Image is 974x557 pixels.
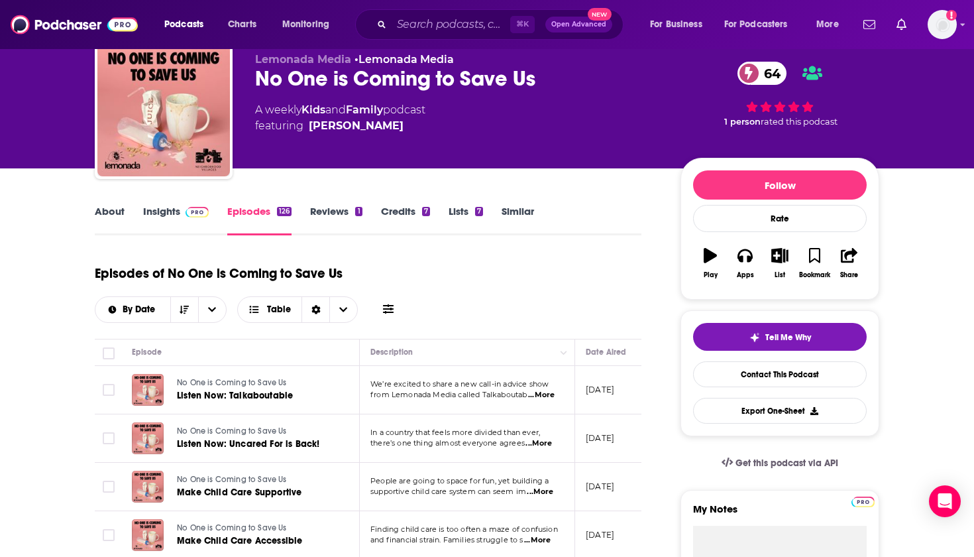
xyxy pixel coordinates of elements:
[704,271,718,279] div: Play
[301,103,325,116] a: Kids
[724,15,788,34] span: For Podcasters
[155,14,221,35] button: open menu
[370,535,523,544] span: and financial strain. Families struggle to s
[177,474,335,486] a: No One is Coming to Save Us
[735,458,838,469] span: Get this podcast via API
[586,344,626,360] div: Date Aired
[711,447,849,479] a: Get this podcast via API
[177,378,287,387] span: No One is Coming to Save Us
[851,495,875,507] a: Pro website
[143,205,209,235] a: InsightsPodchaser Pro
[545,17,612,32] button: Open AdvancedNew
[186,207,209,217] img: Podchaser Pro
[177,390,293,401] span: Listen Now: Talkaboutable
[891,13,912,36] a: Show notifications dropdown
[103,529,115,541] span: Toggle select row
[358,53,454,66] a: Lemonada Media
[310,205,362,235] a: Reviews1
[301,297,329,322] div: Sort Direction
[832,239,867,287] button: Share
[237,296,358,323] button: Choose View
[164,15,203,34] span: Podcasts
[355,207,362,216] div: 1
[177,523,287,532] span: No One is Coming to Save Us
[95,296,227,323] h2: Choose List sort
[95,205,125,235] a: About
[524,535,551,546] span: ...More
[177,389,335,402] a: Listen Now: Talkaboutable
[693,398,867,424] button: Export One-Sheet
[807,14,855,35] button: open menu
[449,205,483,235] a: Lists7
[858,13,881,36] a: Show notifications dropdown
[928,10,957,39] button: Show profile menu
[392,14,510,35] input: Search podcasts, credits, & more...
[528,390,555,401] span: ...More
[641,14,719,35] button: open menu
[370,525,558,534] span: Finding child care is too often a maze of confusion
[816,15,839,34] span: More
[680,53,879,135] div: 64 1 personrated this podcast
[586,481,614,492] p: [DATE]
[95,305,170,314] button: open menu
[177,534,335,548] a: Make Child Care Accessible
[97,44,230,176] img: No One is Coming to Save Us
[309,118,404,134] a: Gloria Riviera
[381,205,430,235] a: Credits7
[475,207,483,216] div: 7
[763,239,797,287] button: List
[170,297,198,322] button: Sort Direction
[749,332,760,343] img: tell me why sparkle
[228,15,256,34] span: Charts
[103,481,115,493] span: Toggle select row
[693,170,867,200] button: Follow
[282,15,329,34] span: Monitoring
[588,8,612,21] span: New
[586,432,614,444] p: [DATE]
[737,271,754,279] div: Apps
[227,205,292,235] a: Episodes126
[11,12,138,37] img: Podchaser - Follow, Share and Rate Podcasts
[737,62,787,85] a: 64
[123,305,160,314] span: By Date
[851,497,875,507] img: Podchaser Pro
[325,103,346,116] span: and
[103,384,115,396] span: Toggle select row
[132,344,162,360] div: Episode
[751,62,787,85] span: 64
[797,239,832,287] button: Bookmark
[370,438,525,448] span: there’s one thing almost everyone agrees
[586,384,614,395] p: [DATE]
[177,535,302,546] span: Make Child Care Accessible
[370,476,549,485] span: People are going to space for fun, yet building a
[693,205,867,232] div: Rate
[177,426,287,436] span: No One is Coming to Save Us
[693,239,728,287] button: Play
[799,271,830,279] div: Bookmark
[346,103,383,116] a: Family
[724,117,761,127] span: 1 person
[422,207,430,216] div: 7
[255,102,425,134] div: A weekly podcast
[255,118,425,134] span: featuring
[255,53,351,66] span: Lemonada Media
[177,377,335,389] a: No One is Coming to Save Us
[370,379,549,389] span: We’re excited to share a new call-in advice show
[716,14,807,35] button: open menu
[219,14,264,35] a: Charts
[267,305,291,314] span: Table
[586,529,614,540] p: [DATE]
[765,332,811,343] span: Tell Me Why
[502,205,534,235] a: Similar
[177,487,301,498] span: Make Child Care Supportive
[556,345,572,361] button: Column Actions
[354,53,454,66] span: •
[928,10,957,39] img: User Profile
[370,390,527,399] span: from Lemonada Media called Talkaboutab
[775,271,785,279] div: List
[728,239,762,287] button: Apps
[198,297,226,322] button: open menu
